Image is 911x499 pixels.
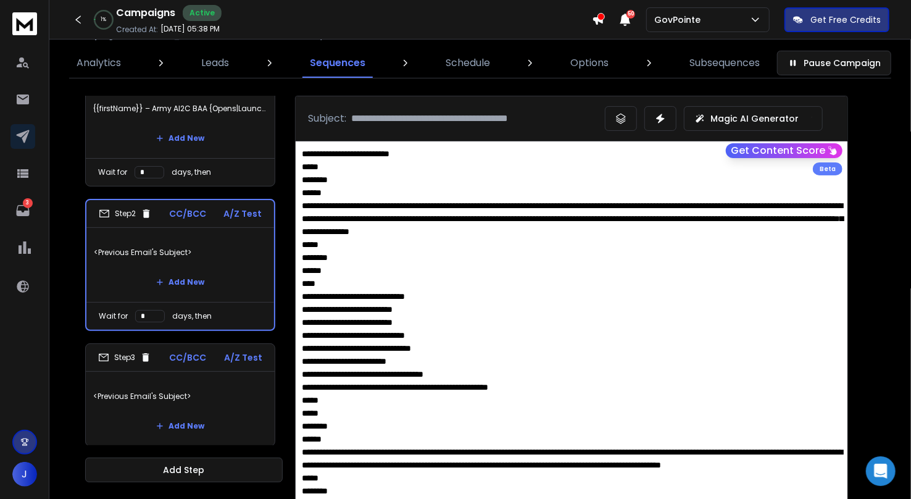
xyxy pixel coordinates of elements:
p: Wait for [98,167,127,177]
div: Step 3 [98,352,151,363]
button: Add New [146,270,214,295]
li: Step2CC/BCCA/Z Test<Previous Email's Subject>Add NewWait fordays, then [85,199,275,331]
span: 50 [626,10,635,19]
p: {{firstName}} – Army AI2C BAA {Opens|Launches}: $1B+ R&D Pipeline for AI/ML {Now Open|Is Open|Ava... [93,91,267,126]
a: Analytics [69,48,128,78]
button: Add New [146,126,214,151]
p: days, then [172,311,212,321]
p: 3 [23,198,33,208]
button: Add Step [85,458,283,482]
button: J [12,462,37,487]
p: Subsequences [689,56,760,70]
p: days, then [172,167,211,177]
p: A/Z Test [224,351,262,364]
button: Get Content Score [726,143,842,158]
p: Wait for [99,311,128,321]
p: Magic AI Generator [710,112,799,125]
p: CC/BCC [169,351,206,364]
p: Schedule [446,56,490,70]
a: Leads [194,48,236,78]
div: Active [183,5,222,21]
button: Pause Campaign [777,51,891,75]
p: GovPointe [654,14,705,26]
p: A/Z Test [223,208,262,220]
div: Beta [813,162,842,175]
p: <Previous Email's Subject> [93,379,267,414]
p: <Previous Email's Subject> [94,235,267,270]
h1: Campaigns [116,6,175,20]
a: Options [564,48,617,78]
li: Step3CC/BCCA/Z Test<Previous Email's Subject>Add New [85,343,275,447]
img: logo [12,12,37,35]
p: Options [571,56,609,70]
a: 3 [10,198,35,223]
button: Get Free Credits [784,7,889,32]
p: Get Free Credits [810,14,881,26]
p: [DATE] 05:38 PM [160,24,220,34]
p: Subject: [308,111,346,126]
div: Open Intercom Messenger [866,456,896,486]
p: Analytics [77,56,121,70]
p: 1 % [101,16,107,23]
a: Schedule [438,48,497,78]
li: Step1CC/BCCA/Z Test{{firstName}} – Army AI2C BAA {Opens|Launches}: $1B+ R&D Pipeline for AI/ML {N... [85,56,275,187]
p: Sequences [310,56,365,70]
a: Sequences [302,48,373,78]
button: Add New [146,414,214,438]
p: Leads [201,56,229,70]
button: Magic AI Generator [684,106,823,131]
p: Created At: [116,25,158,35]
div: Step 2 [99,208,152,219]
p: CC/BCC [169,208,206,220]
a: Subsequences [682,48,767,78]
